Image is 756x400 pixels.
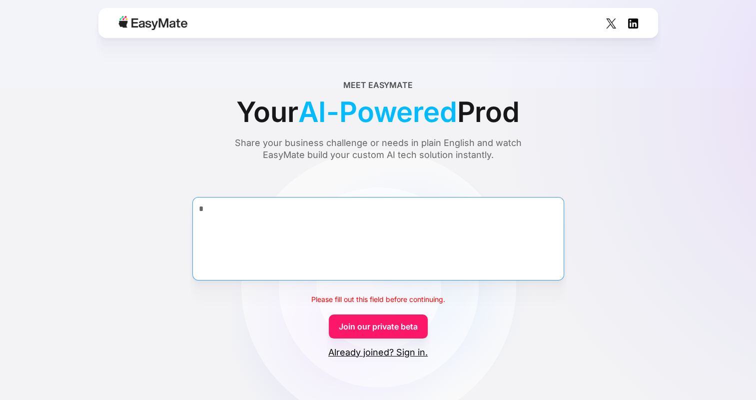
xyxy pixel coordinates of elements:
[328,346,428,358] a: Already joined? Sign in.
[216,137,541,161] div: Share your business challenge or needs in plain English and watch EasyMate build your custom AI t...
[298,91,457,133] span: AI-Powered
[24,179,732,358] form: Form
[457,91,520,133] span: Prod
[311,293,445,305] div: Please fill out this field before continuing.
[343,79,413,91] div: Meet EasyMate
[606,18,616,28] img: Social Icon
[118,16,187,30] img: Easymate logo
[236,91,519,133] div: Your
[628,18,638,28] img: Social Icon
[329,314,428,338] a: Join our private beta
